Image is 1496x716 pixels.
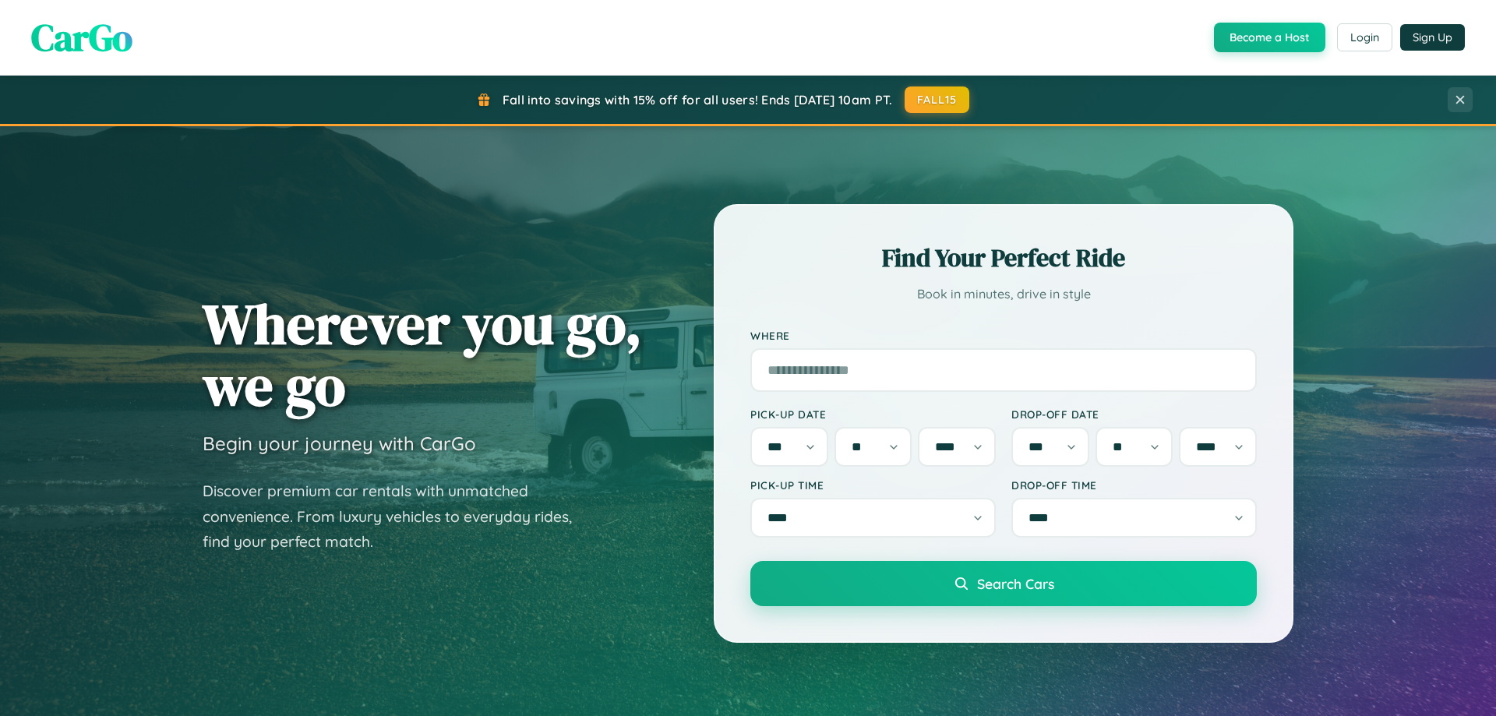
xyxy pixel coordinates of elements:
label: Pick-up Time [750,478,996,492]
span: CarGo [31,12,132,63]
button: Search Cars [750,561,1257,606]
button: Sign Up [1400,24,1465,51]
button: Become a Host [1214,23,1325,52]
label: Drop-off Date [1011,407,1257,421]
h1: Wherever you go, we go [203,293,642,416]
span: Search Cars [977,575,1054,592]
label: Pick-up Date [750,407,996,421]
h2: Find Your Perfect Ride [750,241,1257,275]
button: FALL15 [905,86,970,113]
button: Login [1337,23,1392,51]
p: Book in minutes, drive in style [750,283,1257,305]
span: Fall into savings with 15% off for all users! Ends [DATE] 10am PT. [503,92,893,108]
label: Drop-off Time [1011,478,1257,492]
label: Where [750,329,1257,342]
h3: Begin your journey with CarGo [203,432,476,455]
p: Discover premium car rentals with unmatched convenience. From luxury vehicles to everyday rides, ... [203,478,592,555]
